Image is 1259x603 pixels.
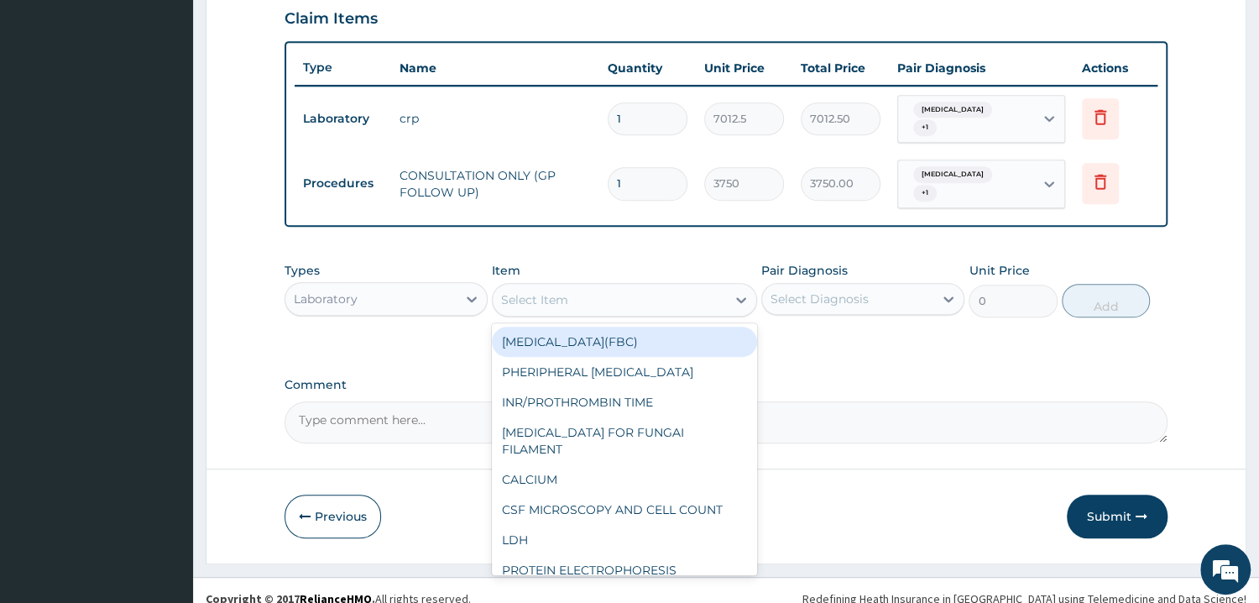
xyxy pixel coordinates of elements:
[391,102,599,135] td: crp
[492,464,757,495] div: CALCIUM
[492,555,757,585] div: PROTEIN ELECTROPHORESIS
[31,84,68,126] img: d_794563401_company_1708531726252_794563401
[294,291,358,307] div: Laboratory
[285,10,378,29] h3: Claim Items
[492,262,520,279] label: Item
[913,166,992,183] span: [MEDICAL_DATA]
[501,291,568,308] div: Select Item
[492,387,757,417] div: INR/PROTHROMBIN TIME
[295,168,391,199] td: Procedures
[87,94,282,116] div: Chat with us now
[492,495,757,525] div: CSF MICROSCOPY AND CELL COUNT
[275,8,316,49] div: Minimize live chat window
[8,414,320,473] textarea: Type your message and hit 'Enter'
[913,119,937,136] span: + 1
[969,262,1029,279] label: Unit Price
[97,189,232,359] span: We're online!
[761,262,848,279] label: Pair Diagnosis
[492,357,757,387] div: PHERIPHERAL [MEDICAL_DATA]
[913,185,937,202] span: + 1
[889,51,1074,85] th: Pair Diagnosis
[391,51,599,85] th: Name
[391,159,599,209] td: CONSULTATION ONLY (GP FOLLOW UP)
[285,264,320,278] label: Types
[295,52,391,83] th: Type
[913,102,992,118] span: [MEDICAL_DATA]
[1062,284,1150,317] button: Add
[492,525,757,555] div: LDH
[492,327,757,357] div: [MEDICAL_DATA](FBC)
[1074,51,1157,85] th: Actions
[771,291,869,307] div: Select Diagnosis
[599,51,696,85] th: Quantity
[1067,495,1168,538] button: Submit
[295,103,391,134] td: Laboratory
[792,51,889,85] th: Total Price
[492,417,757,464] div: [MEDICAL_DATA] FOR FUNGAI FILAMENT
[696,51,792,85] th: Unit Price
[285,495,381,538] button: Previous
[285,378,1168,392] label: Comment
